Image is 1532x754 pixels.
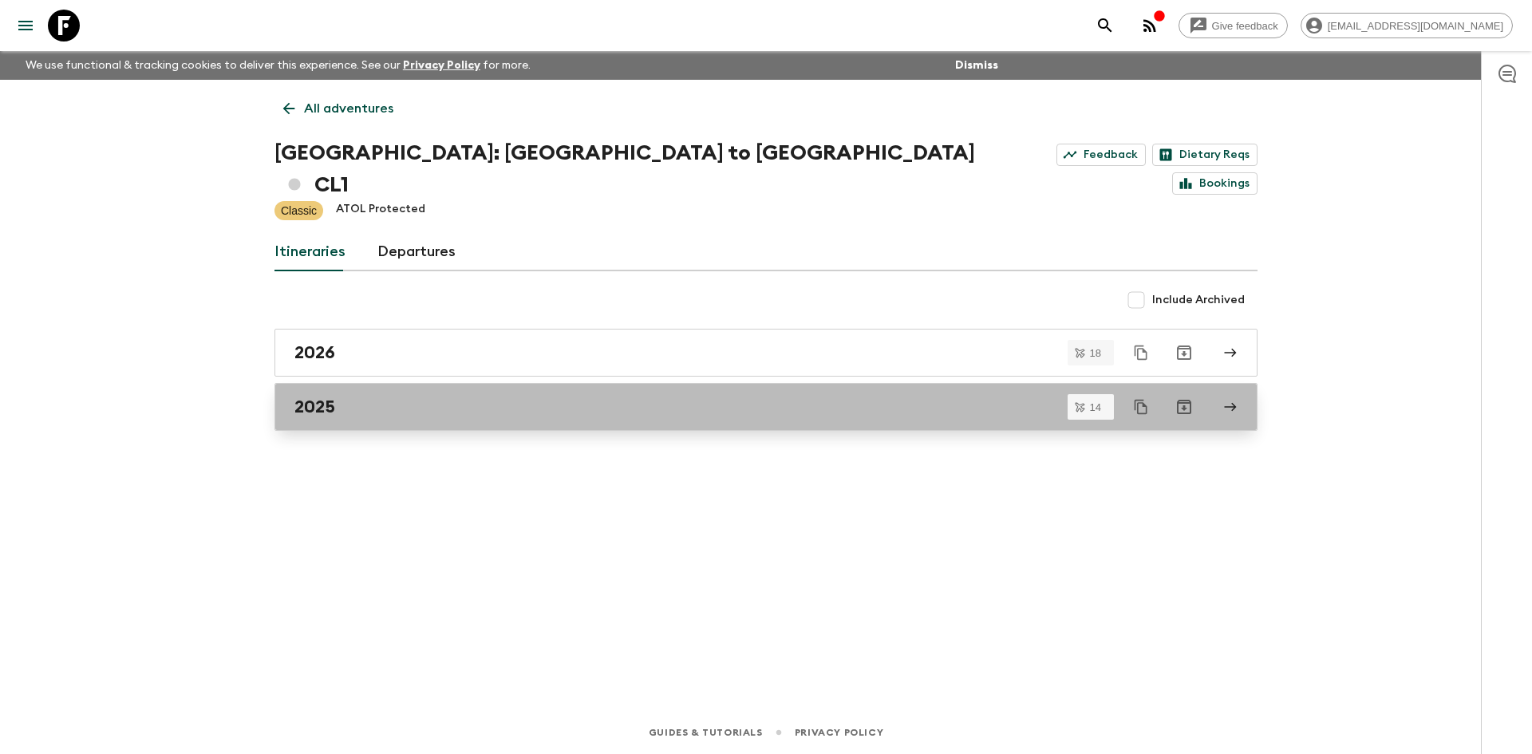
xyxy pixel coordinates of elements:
a: 2025 [274,383,1258,431]
span: 18 [1080,348,1111,358]
span: Give feedback [1203,20,1287,32]
a: Departures [377,233,456,271]
a: Guides & Tutorials [649,724,763,741]
button: search adventures [1089,10,1121,41]
p: ATOL Protected [336,201,425,220]
span: [EMAIL_ADDRESS][DOMAIN_NAME] [1319,20,1512,32]
h2: 2026 [294,342,335,363]
p: All adventures [304,99,393,118]
span: 14 [1080,402,1111,413]
button: Archive [1168,391,1200,423]
h1: [GEOGRAPHIC_DATA]: [GEOGRAPHIC_DATA] to [GEOGRAPHIC_DATA] CL1 [274,137,979,201]
a: Bookings [1172,172,1258,195]
div: [EMAIL_ADDRESS][DOMAIN_NAME] [1301,13,1513,38]
button: Archive [1168,337,1200,369]
span: Include Archived [1152,292,1245,308]
h2: 2025 [294,397,335,417]
button: Duplicate [1127,338,1155,367]
button: Duplicate [1127,393,1155,421]
a: All adventures [274,93,402,124]
a: Give feedback [1179,13,1288,38]
button: menu [10,10,41,41]
a: Dietary Reqs [1152,144,1258,166]
a: Feedback [1056,144,1146,166]
a: Itineraries [274,233,345,271]
button: Dismiss [951,54,1002,77]
a: Privacy Policy [795,724,883,741]
p: We use functional & tracking cookies to deliver this experience. See our for more. [19,51,537,80]
a: Privacy Policy [403,60,480,71]
p: Classic [281,203,317,219]
a: 2026 [274,329,1258,377]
